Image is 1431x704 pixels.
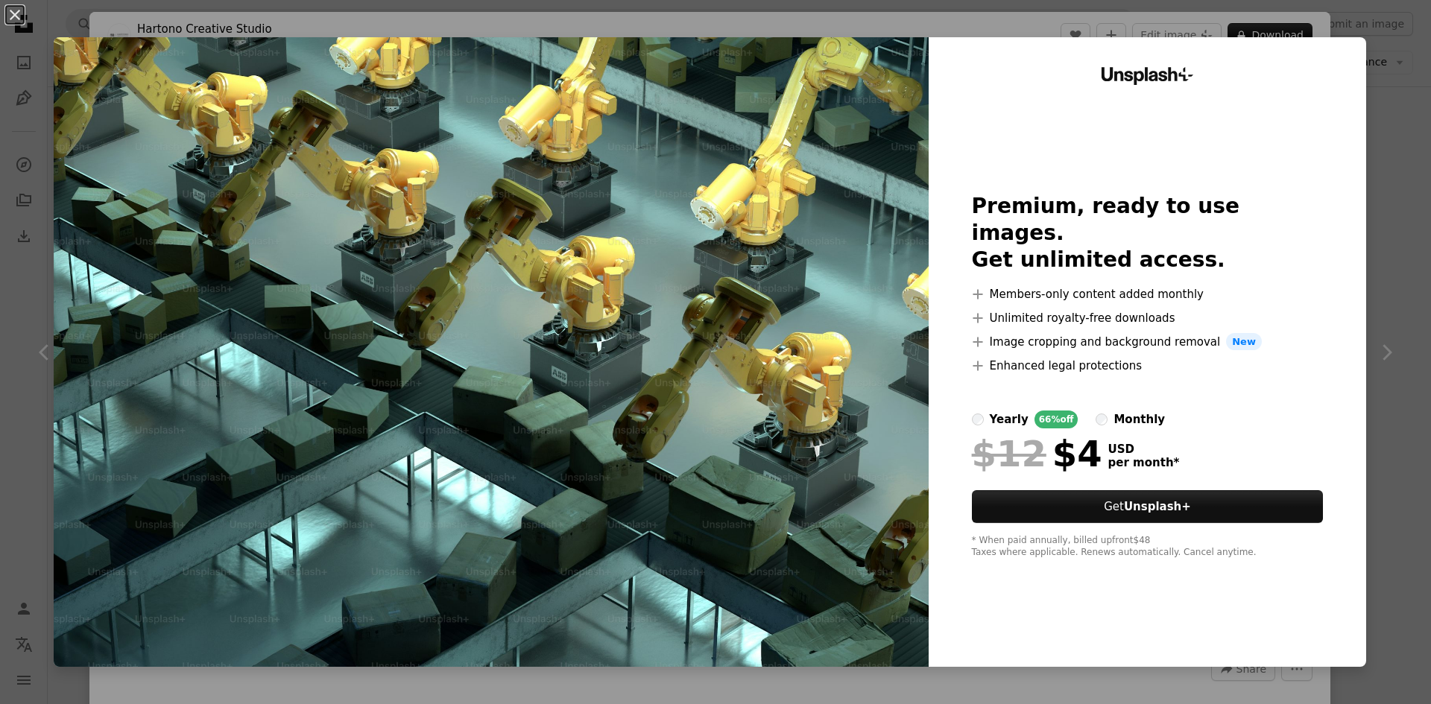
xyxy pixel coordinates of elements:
[1226,333,1262,351] span: New
[1124,500,1191,513] strong: Unsplash+
[1034,410,1078,428] div: 66% off
[972,535,1324,559] div: * When paid annually, billed upfront $48 Taxes where applicable. Renews automatically. Cancel any...
[972,193,1324,273] h2: Premium, ready to use images. Get unlimited access.
[1108,443,1180,456] span: USD
[972,333,1324,351] li: Image cropping and background removal
[1096,413,1108,425] input: monthly
[1108,456,1180,469] span: per month *
[972,357,1324,375] li: Enhanced legal protections
[972,413,984,425] input: yearly66%off
[972,434,1102,473] div: $4
[972,285,1324,303] li: Members-only content added monthly
[972,490,1324,523] button: GetUnsplash+
[972,434,1046,473] span: $12
[972,309,1324,327] li: Unlimited royalty-free downloads
[1113,410,1165,428] div: monthly
[990,410,1029,428] div: yearly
